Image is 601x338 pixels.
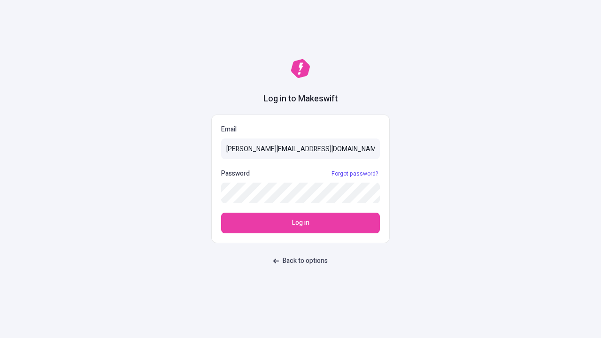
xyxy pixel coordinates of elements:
[283,256,328,266] span: Back to options
[263,93,338,105] h1: Log in to Makeswift
[221,124,380,135] p: Email
[221,213,380,233] button: Log in
[221,138,380,159] input: Email
[292,218,309,228] span: Log in
[221,169,250,179] p: Password
[268,253,333,269] button: Back to options
[330,170,380,177] a: Forgot password?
